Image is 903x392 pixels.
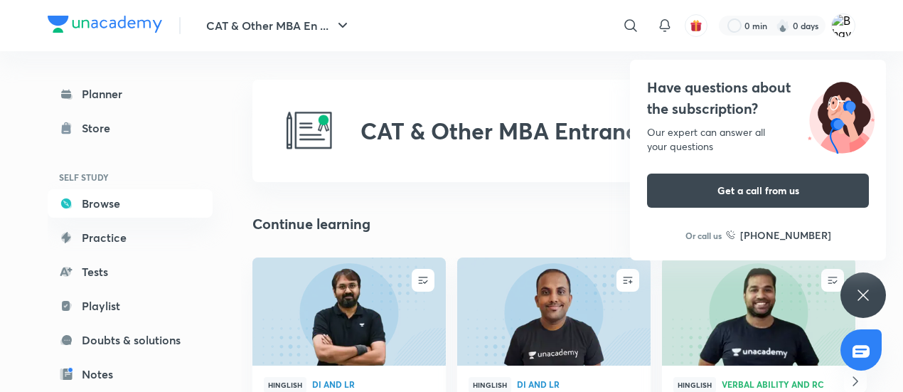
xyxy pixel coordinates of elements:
[287,108,332,154] img: CAT & Other MBA Entrance Tests
[312,380,434,388] span: DI and LR
[312,380,434,390] a: DI and LR
[685,14,707,37] button: avatar
[198,11,360,40] button: CAT & Other MBA En ...
[831,14,855,38] img: Bhavna Devnath
[685,229,722,242] p: Or call us
[690,19,702,32] img: avatar
[252,213,370,235] h2: Continue learning
[776,18,790,33] img: streak
[360,117,709,144] h2: CAT & Other MBA Entrance Tests
[455,256,652,366] img: new-thumbnail
[517,380,639,390] a: DI and LR
[48,360,213,388] a: Notes
[252,258,446,366] a: new-thumbnail
[48,258,213,286] a: Tests
[48,223,213,252] a: Practice
[457,258,651,366] a: new-thumbnail
[48,292,213,320] a: Playlist
[48,16,162,33] img: Company Logo
[722,380,844,388] span: Verbal Ability and RC
[726,228,831,243] a: [PHONE_NUMBER]
[48,16,162,36] a: Company Logo
[662,258,855,366] a: new-thumbnail
[740,228,831,243] h6: [PHONE_NUMBER]
[48,165,213,189] h6: SELF STUDY
[48,114,213,142] a: Store
[250,256,447,366] img: new-thumbnail
[660,256,857,366] img: new-thumbnail
[796,77,886,154] img: ttu_illustration_new.svg
[647,77,869,120] h4: Have questions about the subscription?
[647,125,869,154] div: Our expert can answer all your questions
[82,120,119,137] div: Store
[48,326,213,354] a: Doubts & solutions
[722,380,844,390] a: Verbal Ability and RC
[48,189,213,218] a: Browse
[517,380,639,388] span: DI and LR
[48,80,213,108] a: Planner
[647,174,869,208] button: Get a call from us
